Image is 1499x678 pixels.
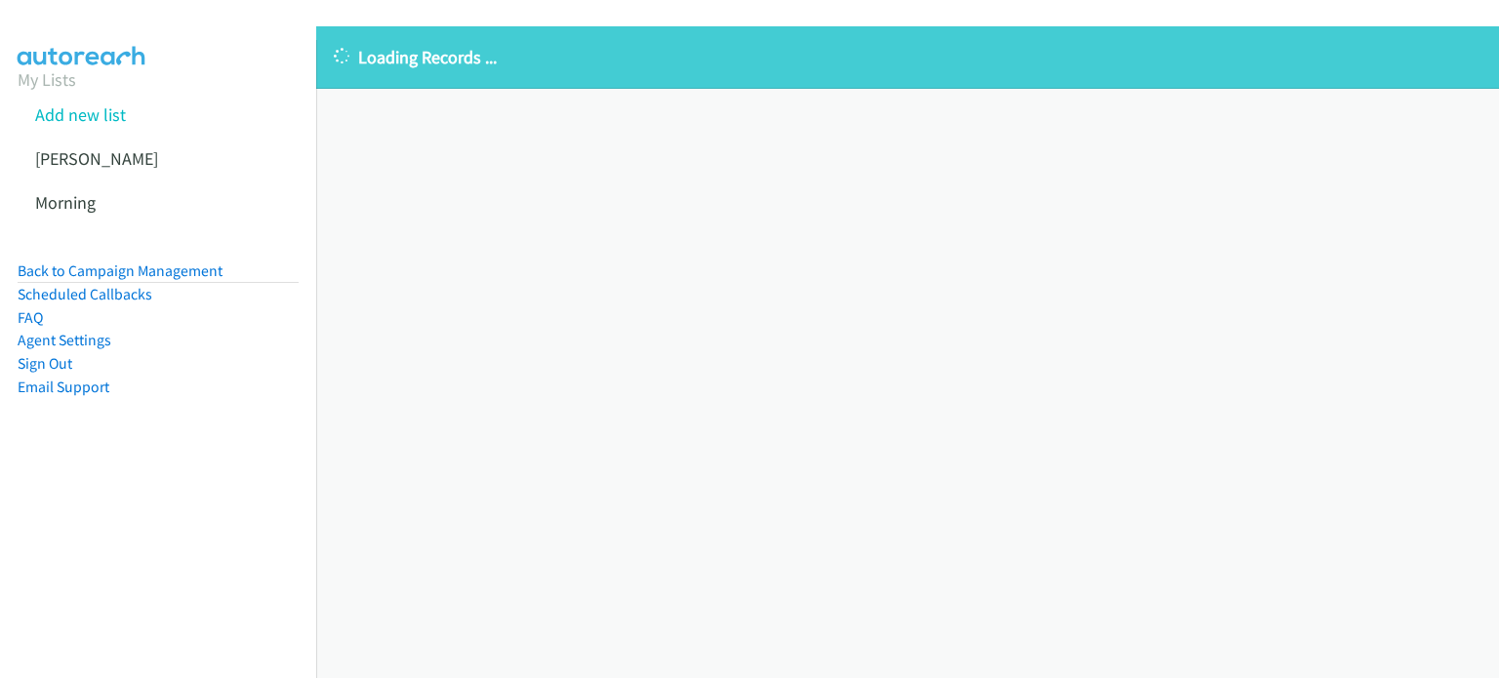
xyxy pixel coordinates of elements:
[18,308,43,327] a: FAQ
[18,354,72,373] a: Sign Out
[35,103,126,126] a: Add new list
[18,68,76,91] a: My Lists
[18,261,223,280] a: Back to Campaign Management
[18,331,111,349] a: Agent Settings
[18,378,109,396] a: Email Support
[35,191,96,214] a: Morning
[18,285,152,303] a: Scheduled Callbacks
[334,44,1481,70] p: Loading Records ...
[35,147,158,170] a: [PERSON_NAME]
